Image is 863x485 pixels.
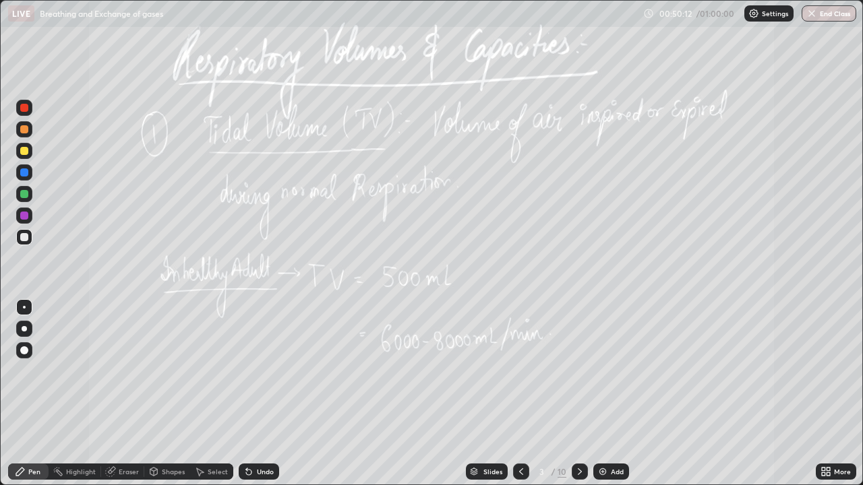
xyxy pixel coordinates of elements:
[40,8,163,19] p: Breathing and Exchange of gases
[12,8,30,19] p: LIVE
[558,465,566,478] div: 10
[119,468,139,475] div: Eraser
[483,468,502,475] div: Slides
[762,10,788,17] p: Settings
[208,468,228,475] div: Select
[611,468,624,475] div: Add
[551,467,555,476] div: /
[748,8,759,19] img: class-settings-icons
[806,8,817,19] img: end-class-cross
[535,467,548,476] div: 3
[162,468,185,475] div: Shapes
[834,468,851,475] div: More
[597,466,608,477] img: add-slide-button
[257,468,274,475] div: Undo
[66,468,96,475] div: Highlight
[802,5,856,22] button: End Class
[28,468,40,475] div: Pen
